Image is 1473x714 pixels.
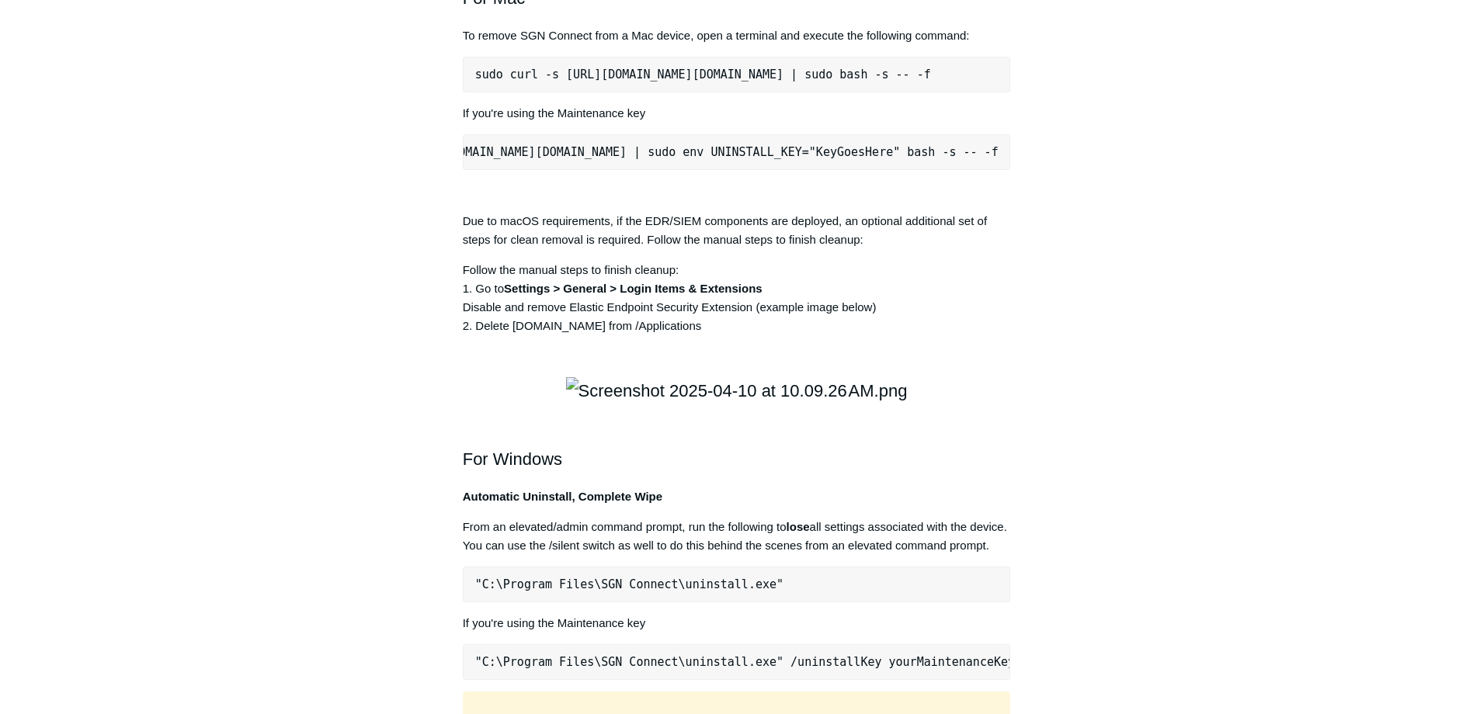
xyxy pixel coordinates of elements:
span: "C:\Program Files\SGN Connect\uninstall.exe" [475,577,783,591]
strong: lose [787,520,810,533]
span: From an elevated/admin command prompt, run the following to all settings associated with the devi... [463,520,1007,552]
pre: sudo curl -s [URL][DOMAIN_NAME][DOMAIN_NAME] | sudo env UNINSTALL_KEY="KeyGoesHere" bash -s -- -f [463,134,1011,170]
p: Due to macOS requirements, if the EDR/SIEM components are deployed, an optional additional set of... [463,212,1011,249]
h2: For Windows [463,418,1011,473]
strong: Automatic Uninstall, Complete Wipe [463,490,662,503]
p: Follow the manual steps to finish cleanup: 1. Go to Disable and remove Elastic Endpoint Security ... [463,261,1011,335]
p: To remove SGN Connect from a Mac device, open a terminal and execute the following command: [463,26,1011,45]
pre: "C:\Program Files\SGN Connect\uninstall.exe" /uninstallKey yourMaintenanceKeyHere [463,644,1011,680]
p: If you're using the Maintenance key [463,614,1011,633]
strong: Settings > General > Login Items & Extensions [504,282,763,295]
img: Screenshot 2025-04-10 at 10.09.26 AM.png [566,377,908,404]
pre: sudo curl -s [URL][DOMAIN_NAME][DOMAIN_NAME] | sudo bash -s -- -f [463,57,1011,92]
p: If you're using the Maintenance key [463,104,1011,123]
